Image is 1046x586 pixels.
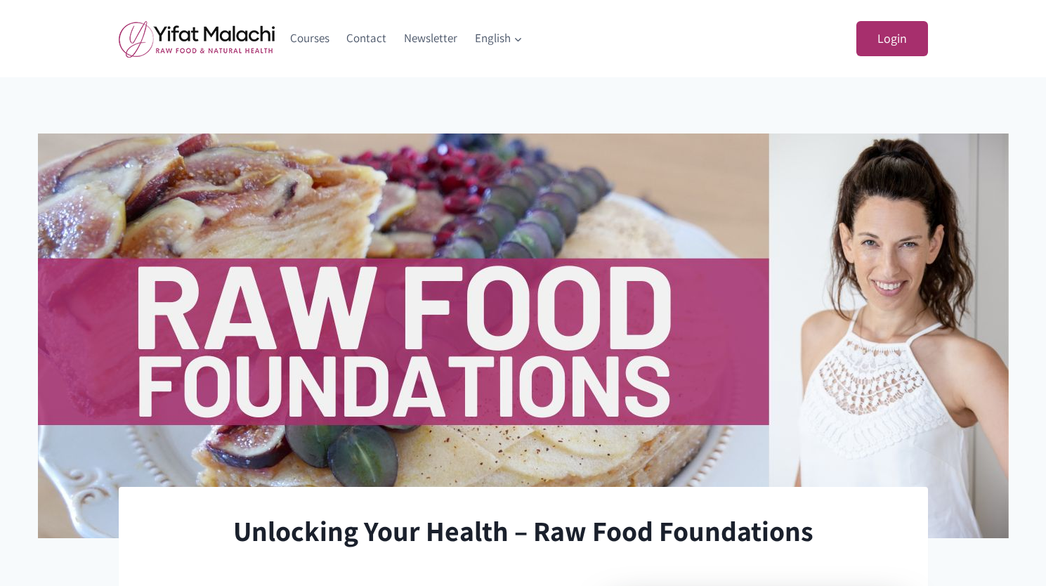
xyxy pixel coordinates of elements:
span: English [475,29,523,48]
a: English [466,22,531,56]
nav: Primary Navigation [282,22,532,56]
a: Courses [282,22,339,56]
img: yifat_logo41_en.png [119,20,275,58]
a: Login [856,21,928,57]
h1: Unlocking Your Health – Raw Food Foundations [141,509,906,552]
a: Newsletter [395,22,466,56]
a: Contact [338,22,395,56]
